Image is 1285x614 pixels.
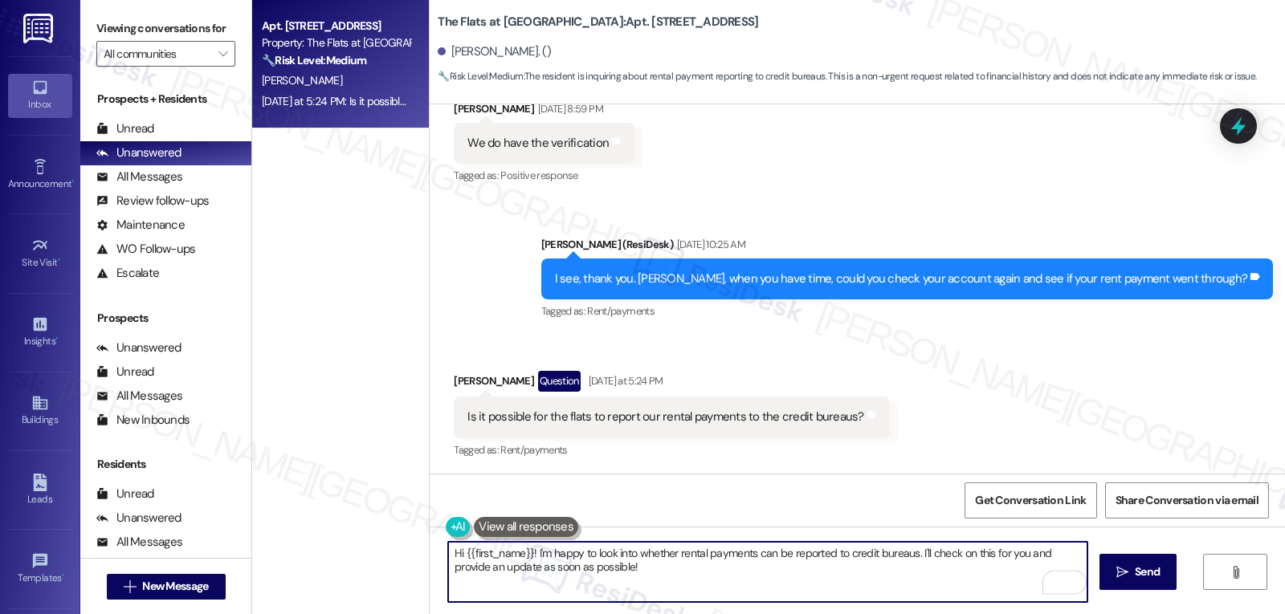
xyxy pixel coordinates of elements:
div: Unanswered [96,340,182,356]
i:  [124,580,136,593]
i:  [1230,566,1242,579]
div: Tagged as: [454,164,634,187]
i:  [1116,566,1128,579]
div: Review follow-ups [96,193,209,209]
strong: 🔧 Risk Level: Medium [438,70,523,83]
span: [PERSON_NAME] [262,73,342,87]
textarea: To enrich screen reader interactions, please activate Accessibility in Grammarly extension settings [448,542,1087,602]
button: Share Conversation via email [1105,482,1269,518]
div: [PERSON_NAME] [454,100,634,123]
div: Maintenance [96,217,185,234]
div: All Messages [96,169,182,185]
div: Tagged as: [454,438,889,462]
span: • [55,333,58,344]
span: Share Conversation via email [1116,492,1258,509]
div: Unanswered [96,144,182,161]
span: Rent/payments [587,304,655,318]
div: [PERSON_NAME] [454,371,889,396]
div: Is it possible for the flats to report our rental payments to the credit bureaus? [467,409,863,425]
label: Viewing conversations for [96,16,235,41]
div: Residents [80,456,251,473]
div: Apt. [STREET_ADDRESS] [262,18,410,35]
div: Unanswered [96,510,182,527]
div: [PERSON_NAME]. () [438,43,551,60]
img: ResiDesk Logo [23,14,56,43]
input: All communities [104,41,210,67]
span: Rent/payments [500,443,568,457]
div: Unread [96,486,154,502]
div: All Messages [96,534,182,551]
div: [DATE] at 5:24 PM [585,372,663,389]
span: New Message [142,578,208,595]
div: Escalate [96,265,159,282]
div: Unread [96,120,154,137]
span: Positive response [500,169,577,182]
div: Prospects [80,310,251,327]
strong: 🔧 Risk Level: Medium [262,53,366,67]
button: Get Conversation Link [965,482,1096,518]
a: Site Visit • [8,232,72,275]
div: We do have the verification [467,135,609,152]
div: New Inbounds [96,412,190,429]
a: Leads [8,469,72,512]
div: Tagged as: [541,299,1274,323]
span: • [58,254,60,266]
span: • [62,570,64,581]
i:  [218,47,227,60]
div: Unread [96,364,154,380]
div: Property: The Flats at [GEOGRAPHIC_DATA] [262,35,410,51]
span: • [71,176,74,187]
b: The Flats at [GEOGRAPHIC_DATA]: Apt. [STREET_ADDRESS] [438,14,758,30]
button: New Message [107,574,226,600]
div: Question [538,371,581,391]
span: Send [1135,563,1160,580]
button: Send [1099,554,1177,590]
div: Prospects + Residents [80,91,251,108]
div: [DATE] 10:25 AM [673,236,745,253]
div: All Messages [96,388,182,405]
span: : The resident is inquiring about rental payment reporting to credit bureaus. This is a non-urgen... [438,68,1256,85]
div: [DATE] at 5:24 PM: Is it possible for the flats to report our rental payments to the credit bureaus? [262,94,708,108]
div: WO Follow-ups [96,241,195,258]
span: Get Conversation Link [975,492,1086,509]
div: I see, thank you. [PERSON_NAME], when you have time, could you check your account again and see i... [555,270,1248,287]
a: Inbox [8,74,72,117]
div: [DATE] 8:59 PM [534,100,603,117]
div: [PERSON_NAME] (ResiDesk) [541,236,1274,258]
a: Templates • [8,547,72,591]
a: Buildings [8,389,72,433]
a: Insights • [8,311,72,354]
